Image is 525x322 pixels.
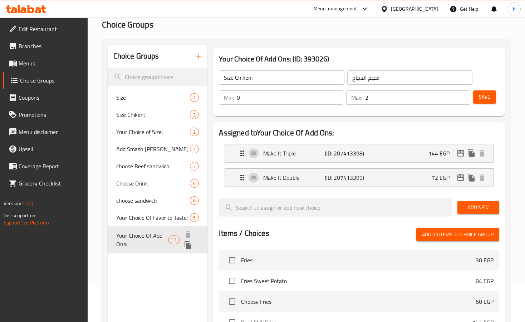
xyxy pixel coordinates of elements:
span: Select choice [225,273,240,288]
span: 1.0.0 [22,199,33,208]
div: Your Choice of Size:2 [108,123,208,140]
button: delete [477,172,487,183]
span: Edit Restaurant [19,25,82,33]
span: Grocery Checklist [19,179,82,188]
span: Cheesy Fries [241,297,475,306]
span: Add Smash [PERSON_NAME] [116,145,190,153]
div: Add Smash [PERSON_NAME]1 [108,140,208,158]
a: Menus [3,55,88,72]
span: 2 [190,129,198,135]
div: Choose Drink6 [108,175,208,192]
button: duplicate [466,148,477,159]
span: Menu disclaimer [19,128,82,136]
a: Upsell [3,140,88,158]
p: 60 EGP [476,297,494,306]
a: Choice Groups [3,72,88,89]
h2: Items / Choices [219,228,269,239]
a: Support.OpsPlatform [4,218,49,227]
button: delete [183,229,193,240]
p: (ID: 207413399) [325,173,365,182]
span: Select choice [225,253,240,268]
input: search [108,68,208,86]
span: h [513,5,516,13]
button: Save [473,90,496,104]
span: 2 [190,94,198,101]
div: Expand [225,144,493,162]
div: Choices [190,162,199,170]
div: Your Choice Of Favorite Taste:5 [108,209,208,226]
div: Choices [190,179,199,188]
span: choose sandwich [116,196,190,205]
a: Menu disclaimer [3,123,88,140]
span: Branches [19,42,82,50]
span: Coverage Report [19,162,82,170]
p: Make It Triple [263,149,324,158]
p: Make It Double [263,173,324,182]
span: Menus [19,59,82,68]
div: Menu-management [313,5,357,13]
p: 84 EGP [476,277,494,285]
span: Coupons [19,93,82,102]
h2: Choice Groups [113,51,159,61]
span: Size Chiken: [116,110,190,119]
span: Add (0) items to choice group [422,230,494,239]
span: Version: [4,199,21,208]
span: Size [116,93,190,102]
span: 6 [190,197,198,204]
span: 7 [190,163,198,170]
span: Fries [241,256,475,264]
span: choose Beef sandwich [116,162,190,170]
span: Choose Drink [116,179,190,188]
div: Choices [168,236,180,244]
button: delete [477,148,487,159]
div: [GEOGRAPHIC_DATA] [391,5,438,13]
div: choose Beef sandwich7 [108,158,208,175]
a: Grocery Checklist [3,175,88,192]
p: 30 EGP [476,256,494,264]
span: Choice Groups [20,76,82,85]
span: Your Choice Of Favorite Taste: [116,213,190,222]
input: search [219,198,451,217]
h3: Your Choice Of Add Ons: (ID: 393026) [219,53,499,65]
div: choose sandwich6 [108,192,208,209]
a: Coverage Report [3,158,88,175]
span: Save [479,93,490,101]
a: Coupons [3,89,88,106]
span: Your Choice Of Add Ons: [116,231,168,248]
p: (ID: 207413398) [325,149,365,158]
p: Max: [351,93,362,102]
button: duplicate [466,172,477,183]
div: Size2 [108,89,208,106]
span: 6 [190,180,198,187]
div: Choices [190,213,199,222]
span: 5 [190,214,198,221]
a: Promotions [3,106,88,123]
p: 72 EGP [432,173,455,182]
span: Get support on: [4,211,36,220]
button: edit [455,172,466,183]
a: Branches [3,38,88,55]
div: Choices [190,110,199,119]
div: Your Choice Of Add Ons:11deleteduplicate [108,226,208,253]
span: Your Choice of Size: [116,128,190,136]
span: 1 [190,146,198,153]
button: Add New [457,201,499,214]
p: Min: [224,93,234,102]
p: 144 EGP [428,149,455,158]
span: Promotions [19,110,82,119]
span: Select choice [225,294,240,309]
li: Expand [219,141,499,165]
div: Size Chiken:2 [108,106,208,123]
div: Expand [225,169,493,187]
button: Add (0) items to choice group [416,228,499,241]
span: Choice Groups [102,16,153,33]
span: Add New [463,203,494,212]
span: 11 [168,237,179,243]
h2: Assigned to Your Choice Of Add Ons: [219,128,499,138]
button: duplicate [183,240,193,251]
span: Fries Sweet Potato [241,277,475,285]
span: Upsell [19,145,82,153]
span: 2 [190,112,198,118]
button: edit [455,148,466,159]
a: Edit Restaurant [3,20,88,38]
